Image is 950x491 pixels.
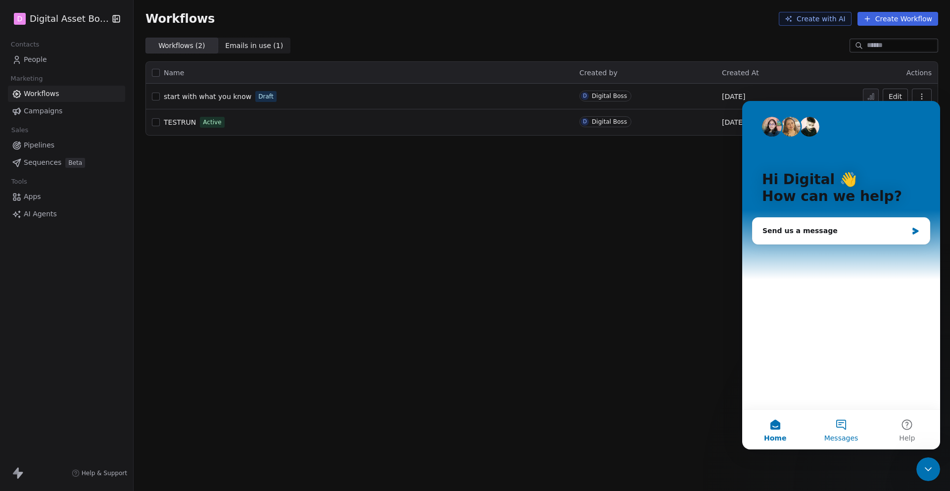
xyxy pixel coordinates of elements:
a: People [8,51,125,68]
div: D [583,118,587,126]
img: tab_keywords_by_traffic_grey.svg [98,57,106,65]
span: Contacts [6,37,44,52]
span: Digital Asset Boss [30,12,109,25]
button: Edit [883,89,908,104]
a: start with what you know [164,92,251,101]
a: Pipelines [8,137,125,153]
a: Help & Support [72,469,127,477]
button: DDigital Asset Boss [12,10,105,27]
span: Created At [722,69,759,77]
a: Apps [8,189,125,205]
span: [DATE] [722,117,745,127]
div: Digital Boss [592,118,627,125]
span: People [24,54,47,65]
a: SequencesBeta [8,154,125,171]
span: Emails in use ( 1 ) [225,41,283,51]
div: Domain: [DOMAIN_NAME] [26,26,109,34]
span: Pipelines [24,140,54,150]
div: Domain Overview [38,58,89,65]
a: AI Agents [8,206,125,222]
a: TESTRUN [164,117,196,127]
span: Campaigns [24,106,62,116]
span: Active [203,118,221,127]
span: Beta [65,158,85,168]
div: Keywords by Traffic [109,58,167,65]
img: tab_domain_overview_orange.svg [27,57,35,65]
div: Digital Boss [592,93,627,99]
span: D [17,14,23,24]
span: AI Agents [24,209,57,219]
span: Name [164,68,184,78]
span: TESTRUN [164,118,196,126]
span: Draft [258,92,273,101]
span: Marketing [6,71,47,86]
div: v 4.0.24 [28,16,48,24]
span: Created by [579,69,617,77]
span: Actions [906,69,932,77]
iframe: Intercom live chat [742,101,940,449]
span: Sequences [24,157,61,168]
span: [DATE] [722,92,745,101]
span: Tools [7,174,31,189]
img: website_grey.svg [16,26,24,34]
button: Create Workflow [857,12,938,26]
span: Help & Support [82,469,127,477]
button: Create with AI [779,12,852,26]
span: Apps [24,192,41,202]
span: Workflows [24,89,59,99]
span: Workflows [145,12,215,26]
img: logo_orange.svg [16,16,24,24]
a: Workflows [8,86,125,102]
iframe: Intercom live chat [916,457,940,481]
a: Campaigns [8,103,125,119]
div: D [583,92,587,100]
span: Sales [7,123,33,138]
span: start with what you know [164,93,251,100]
